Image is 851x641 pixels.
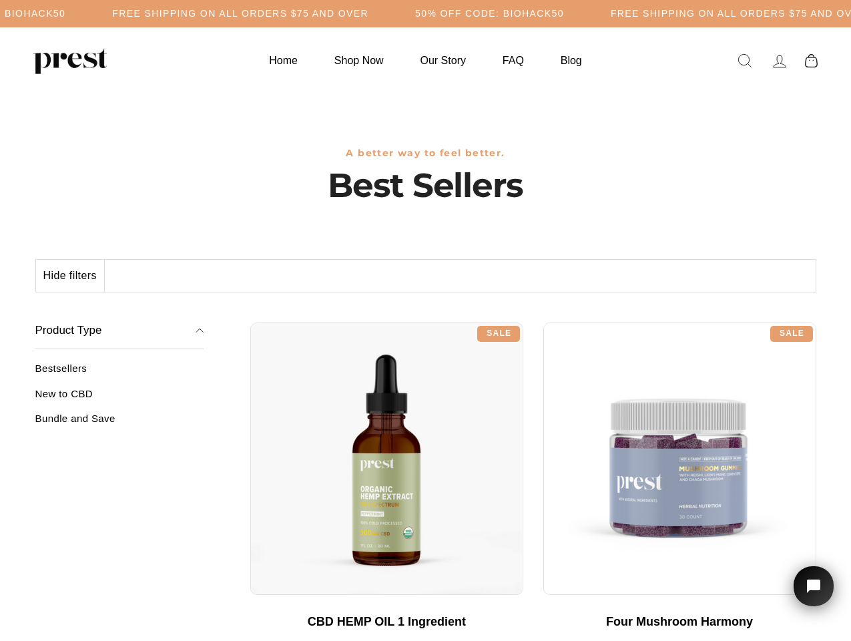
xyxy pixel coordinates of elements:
[36,260,105,292] button: Hide filters
[35,148,816,159] h3: A better way to feel better.
[252,47,598,73] ul: Primary
[35,312,204,350] button: Product Type
[33,47,107,74] img: PREST ORGANICS
[477,326,520,342] div: Sale
[35,413,204,435] a: Bundle and Save
[544,47,599,73] a: Blog
[776,548,851,641] iframe: Tidio Chat
[415,8,564,19] h5: 50% OFF CODE: BIOHACK50
[318,47,400,73] a: Shop Now
[486,47,541,73] a: FAQ
[557,615,803,630] div: Four Mushroom Harmony
[35,363,204,385] a: Bestsellers
[252,47,314,73] a: Home
[112,8,368,19] h5: Free Shipping on all orders $75 and over
[35,388,204,410] a: New to CBD
[404,47,483,73] a: Our Story
[264,615,510,630] div: CBD HEMP OIL 1 Ingredient
[35,166,816,206] h1: Best Sellers
[770,326,813,342] div: Sale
